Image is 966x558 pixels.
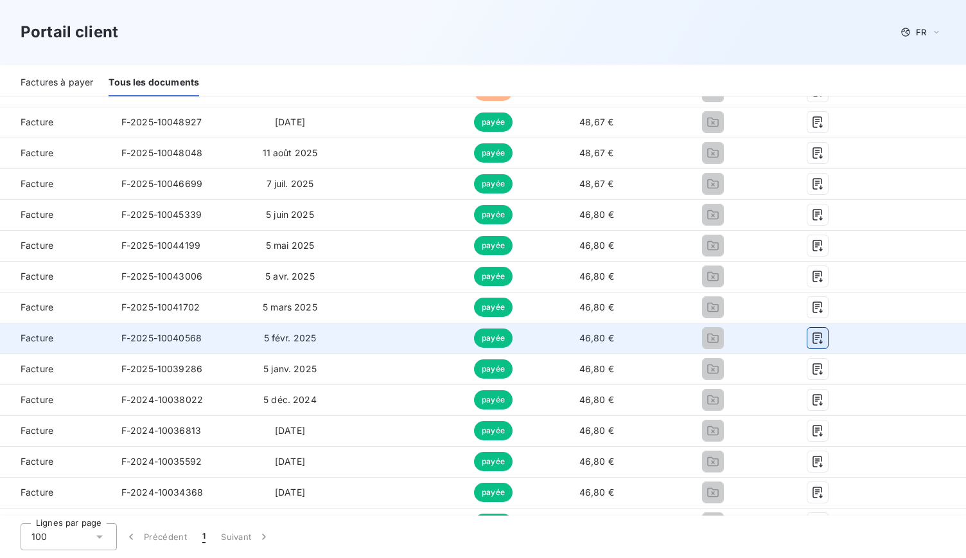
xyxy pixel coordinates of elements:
[579,487,614,498] span: 46,80 €
[10,393,101,406] span: Facture
[121,456,202,467] span: F-2024-10035592
[579,271,614,282] span: 46,80 €
[10,208,101,221] span: Facture
[10,177,101,190] span: Facture
[579,116,613,127] span: 48,67 €
[474,298,513,317] span: payée
[474,236,513,255] span: payée
[121,394,203,405] span: F-2024-10038022
[121,116,202,127] span: F-2025-10048927
[474,205,513,224] span: payée
[916,27,926,37] span: FR
[10,424,101,437] span: Facture
[474,452,513,471] span: payée
[121,332,202,343] span: F-2025-10040568
[263,363,317,374] span: 5 janv. 2025
[579,240,614,251] span: 46,80 €
[579,456,614,467] span: 46,80 €
[31,530,47,543] span: 100
[579,147,613,158] span: 48,67 €
[121,209,202,220] span: F-2025-10045339
[474,143,513,163] span: payée
[121,271,202,282] span: F-2025-10043006
[275,487,305,498] span: [DATE]
[10,301,101,314] span: Facture
[474,113,513,132] span: payée
[109,69,199,96] div: Tous les documents
[267,178,314,189] span: 7 juil. 2025
[579,332,614,343] span: 46,80 €
[10,455,101,468] span: Facture
[579,178,613,189] span: 48,67 €
[474,174,513,194] span: payée
[121,147,202,158] span: F-2025-10048048
[275,425,305,436] span: [DATE]
[275,116,305,127] span: [DATE]
[474,359,513,379] span: payée
[579,425,614,436] span: 46,80 €
[263,394,317,405] span: 5 déc. 2024
[474,267,513,286] span: payée
[10,147,101,159] span: Facture
[121,363,202,374] span: F-2025-10039286
[10,363,101,375] span: Facture
[275,456,305,467] span: [DATE]
[266,209,314,220] span: 5 juin 2025
[265,271,315,282] span: 5 avr. 2025
[121,240,200,251] span: F-2025-10044199
[263,301,317,312] span: 5 mars 2025
[474,421,513,440] span: payée
[474,483,513,502] span: payée
[202,530,206,543] span: 1
[121,178,202,189] span: F-2025-10046699
[474,514,513,533] span: payée
[474,390,513,410] span: payée
[10,239,101,252] span: Facture
[195,523,213,550] button: 1
[10,486,101,499] span: Facture
[579,363,614,374] span: 46,80 €
[474,328,513,348] span: payée
[117,523,195,550] button: Précédent
[10,332,101,345] span: Facture
[10,116,101,129] span: Facture
[121,301,200,312] span: F-2025-10041702
[579,394,614,405] span: 46,80 €
[21,21,118,44] h3: Portail client
[213,523,278,550] button: Suivant
[579,209,614,220] span: 46,80 €
[264,332,317,343] span: 5 févr. 2025
[121,425,201,436] span: F-2024-10036813
[579,301,614,312] span: 46,80 €
[21,69,93,96] div: Factures à payer
[266,240,315,251] span: 5 mai 2025
[121,487,203,498] span: F-2024-10034368
[263,147,318,158] span: 11 août 2025
[10,270,101,283] span: Facture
